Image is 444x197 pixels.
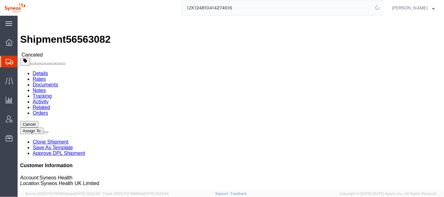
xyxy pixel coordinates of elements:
[25,192,100,195] span: Server: 2025.17.0-1194904eeae
[4,3,25,13] img: logo
[103,192,169,195] span: Client: 2025.17.0-159f9de
[231,192,247,195] a: Feedback
[392,4,435,12] button: [PERSON_NAME]
[182,0,373,15] input: Search for shipment number, reference number
[340,191,436,196] span: Copyright © [DATE]-[DATE] Agistix Inc., All Rights Reserved
[18,16,444,190] iframe: FS Legacy Container
[143,192,169,195] span: [DATE] 10:23:34
[215,192,231,195] a: Support
[74,192,100,195] span: [DATE] 10:32:38
[392,4,428,11] span: Julie Ryan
